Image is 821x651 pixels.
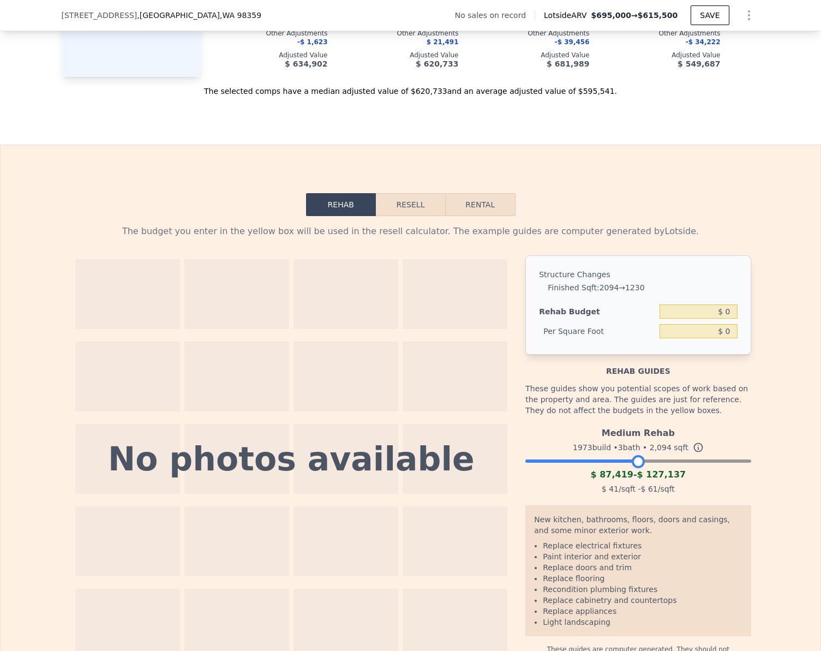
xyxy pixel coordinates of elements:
div: No photos available [108,443,475,475]
div: Rehab guides [525,355,751,377]
div: Medium Rehab [525,422,751,440]
div: 1973 build • 3 bath • sqft [525,440,751,455]
li: Replace flooring [543,573,742,584]
span: -$ 39,456 [555,38,590,46]
li: Light landscaping [543,617,742,628]
div: Adjusted Value [214,51,328,59]
div: New kitchen, bathrooms, floors, doors and casings, and some minor exterior work. [534,514,742,540]
div: /sqft - /sqft [525,481,751,497]
li: Replace electrical fixtures [543,540,742,551]
span: $615,500 [638,11,678,20]
span: Lotside ARV [544,10,591,21]
div: Other Adjustments [476,29,590,38]
span: $ 620,733 [416,59,458,68]
li: Replace appliances [543,606,742,617]
li: Paint interior and exterior [543,551,742,562]
span: $ 681,989 [547,59,589,68]
span: $ 127,137 [637,469,686,480]
div: Adjusted Value [476,51,590,59]
li: Replace doors and trim [543,562,742,573]
div: Other Adjustments [214,29,328,38]
li: Replace cabinetry and countertops [543,595,742,606]
span: -$ 1,623 [297,38,327,46]
span: $ 41 [602,485,619,493]
span: [STREET_ADDRESS] [62,10,137,21]
div: Rehab Budget [539,302,655,321]
div: No sales on record [455,10,535,21]
div: These guides show you potential scopes of work based on the property and area. The guides are jus... [525,377,751,422]
li: Finished Sqft : 2094 → 1230 [548,282,737,293]
button: Resell [376,193,445,216]
span: 2,094 [650,443,672,452]
span: $ 21,491 [427,38,459,46]
button: SAVE [691,5,729,25]
div: Structure Changes [539,269,737,280]
button: Show Options [738,4,760,26]
div: - [525,468,751,481]
span: $ 549,687 [678,59,720,68]
span: , WA 98359 [220,11,261,20]
span: $ 634,902 [285,59,327,68]
span: $695,000 [591,11,631,20]
div: Adjusted Value [607,51,721,59]
span: $ 61 [641,485,658,493]
div: Other Adjustments [607,29,721,38]
div: Other Adjustments [345,29,459,38]
div: The budget you enter in the yellow box will be used in the resell calculator. The example guides ... [70,225,751,238]
li: Recondition plumbing fixtures [543,584,742,595]
span: $ 87,419 [591,469,633,480]
div: Per Square Foot [539,321,655,341]
button: Rehab [306,193,376,216]
span: → [591,10,678,21]
button: Rental [445,193,515,216]
span: , [GEOGRAPHIC_DATA] [137,10,261,21]
span: -$ 34,222 [686,38,721,46]
div: The selected comps have a median adjusted value of $620,733 and an average adjusted value of $595... [62,77,760,97]
div: Adjusted Value [345,51,459,59]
